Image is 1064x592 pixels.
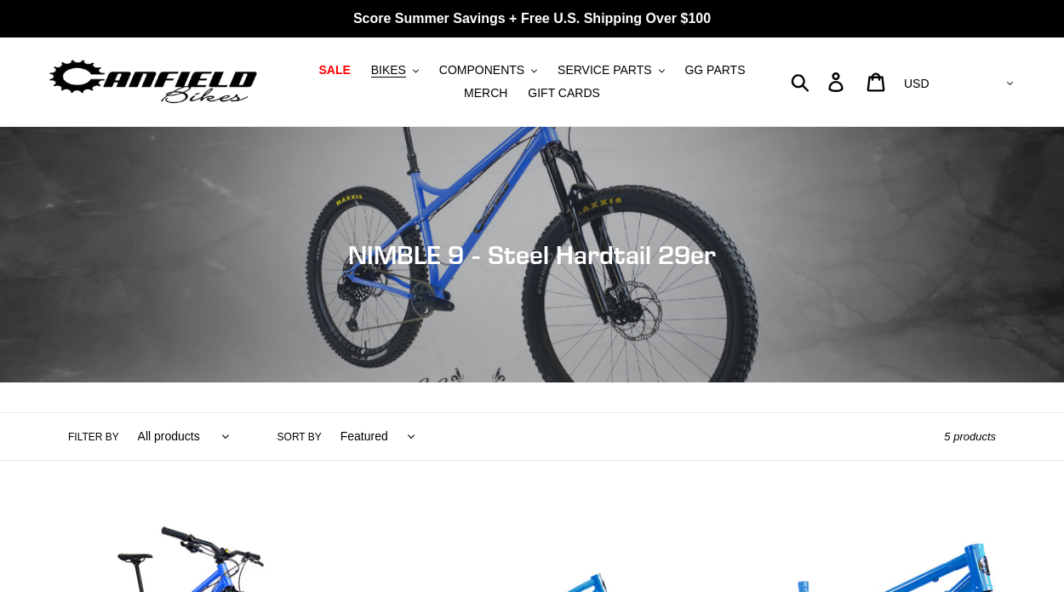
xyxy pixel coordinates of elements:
a: MERCH [455,82,516,105]
span: GG PARTS [684,63,745,78]
span: GIFT CARDS [528,86,600,101]
span: SERVICE PARTS [558,63,651,78]
span: MERCH [464,86,507,101]
label: Sort by [277,429,322,445]
button: SERVICE PARTS [549,59,672,82]
button: BIKES [363,59,427,82]
span: 5 products [944,430,996,443]
a: SALE [310,59,358,82]
a: GG PARTS [676,59,753,82]
button: COMPONENTS [431,59,546,82]
img: Canfield Bikes [47,55,260,109]
a: GIFT CARDS [519,82,609,105]
span: COMPONENTS [439,63,524,78]
span: NIMBLE 9 - Steel Hardtail 29er [348,239,716,270]
span: BIKES [371,63,406,78]
span: SALE [318,63,350,78]
label: Filter by [68,429,119,445]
